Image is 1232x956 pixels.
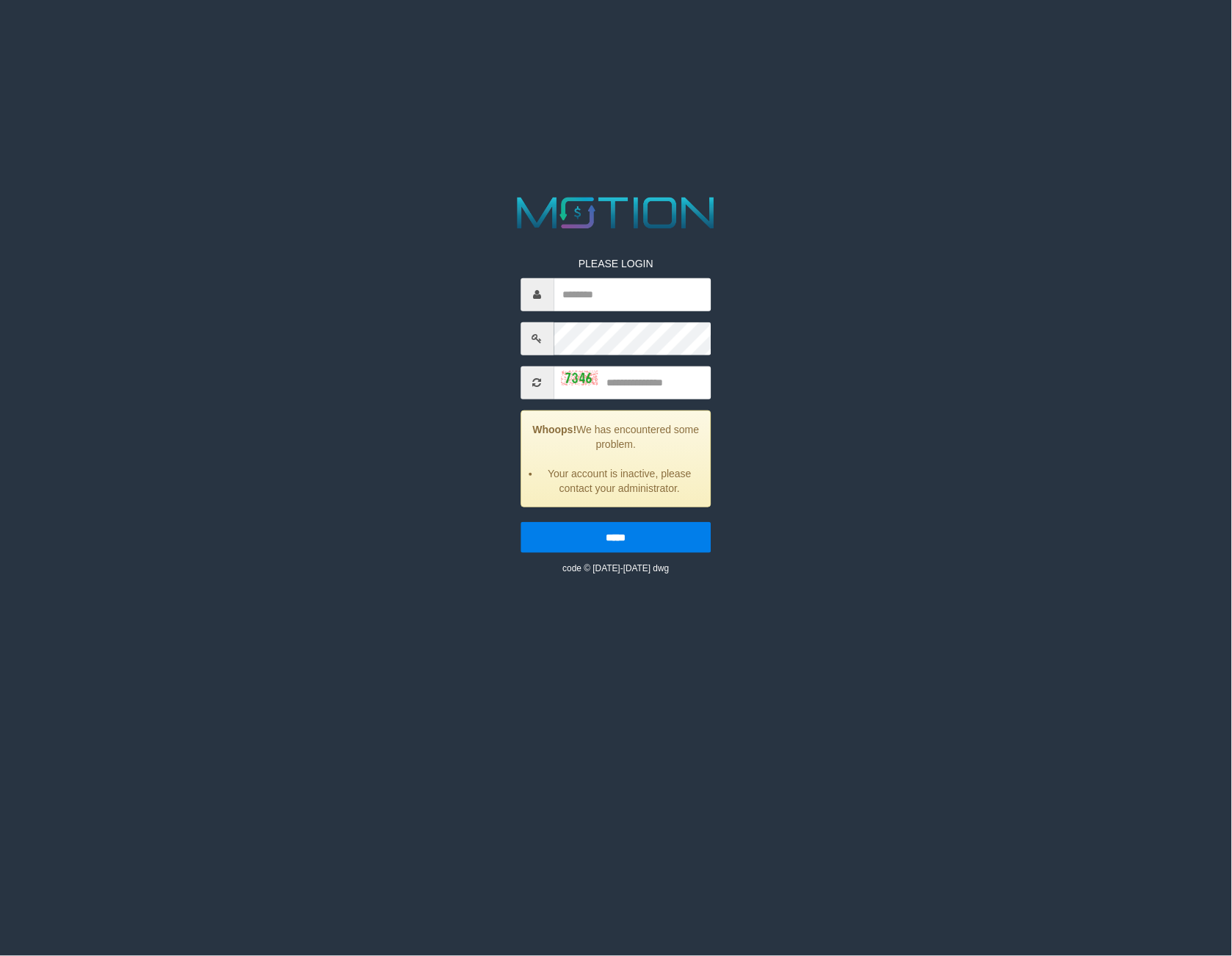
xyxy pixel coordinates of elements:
div: We has encountered some problem. [521,410,711,507]
strong: Whoops! [533,424,577,435]
img: MOTION_logo.png [508,192,724,234]
img: captcha [561,371,598,385]
li: Your account is inactive, please contact your administrator. [540,466,700,496]
small: code © [DATE]-[DATE] dwg [562,563,669,573]
p: PLEASE LOGIN [521,256,711,271]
